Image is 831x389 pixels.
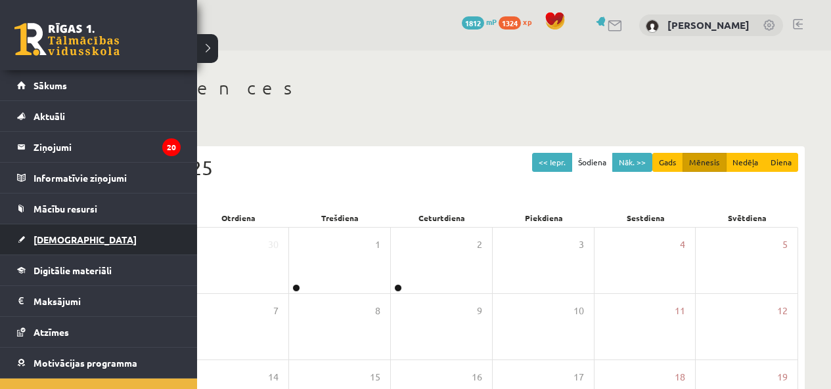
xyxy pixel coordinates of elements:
div: Trešdiena [289,209,391,227]
span: 10 [573,304,584,318]
i: 20 [162,138,181,156]
div: Sestdiena [595,209,696,227]
span: 4 [680,237,685,252]
a: Aktuāli [17,101,181,131]
span: Sākums [34,79,67,91]
span: 19 [777,370,788,384]
a: 1812 mP [462,16,497,27]
span: 2 [477,237,482,252]
legend: Maksājumi [34,286,181,316]
button: Gads [652,153,683,172]
span: 7 [273,304,279,318]
h1: Konferences [79,77,805,99]
div: Svētdiena [696,209,798,227]
a: Ziņojumi20 [17,132,181,162]
a: Atzīmes [17,317,181,347]
button: Nedēļa [726,153,765,172]
span: 1324 [499,16,521,30]
span: 14 [268,370,279,384]
a: [PERSON_NAME] [667,18,750,31]
span: 30 [268,237,279,252]
span: Mācību resursi [34,203,97,215]
span: 1812 [462,16,484,30]
div: Oktobris 2025 [85,153,798,182]
button: Šodiena [572,153,613,172]
a: Informatīvie ziņojumi [17,163,181,193]
a: Mācību resursi [17,194,181,224]
a: Maksājumi [17,286,181,316]
span: 18 [675,370,685,384]
a: [DEMOGRAPHIC_DATA] [17,224,181,255]
span: 12 [777,304,788,318]
span: 3 [579,237,584,252]
span: 9 [477,304,482,318]
button: Diena [764,153,798,172]
button: Mēnesis [683,153,727,172]
span: mP [486,16,497,27]
span: 11 [675,304,685,318]
a: Motivācijas programma [17,348,181,378]
div: Piekdiena [493,209,595,227]
a: 1324 xp [499,16,538,27]
span: 17 [573,370,584,384]
legend: Informatīvie ziņojumi [34,163,181,193]
legend: Ziņojumi [34,132,181,162]
a: Rīgas 1. Tālmācības vidusskola [14,23,120,56]
a: Digitālie materiāli [17,255,181,285]
img: Adriana Viola Jalovecka [646,20,659,33]
span: 1 [375,237,380,252]
span: Aktuāli [34,110,65,122]
span: Motivācijas programma [34,357,137,369]
button: Nāk. >> [612,153,652,172]
a: Sākums [17,70,181,100]
div: Otrdiena [187,209,289,227]
span: Digitālie materiāli [34,264,112,276]
span: xp [523,16,531,27]
button: << Iepr. [532,153,572,172]
span: Atzīmes [34,326,69,338]
span: 15 [370,370,380,384]
span: 16 [472,370,482,384]
span: [DEMOGRAPHIC_DATA] [34,234,137,245]
div: Ceturtdiena [391,209,493,227]
span: 8 [375,304,380,318]
span: 5 [782,237,788,252]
